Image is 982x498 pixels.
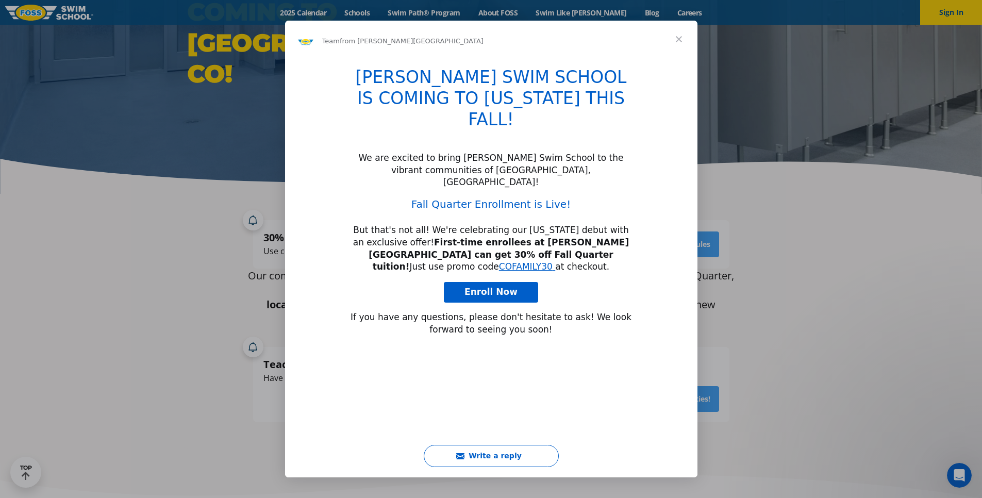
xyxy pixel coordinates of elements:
[464,287,518,297] span: Enroll Now
[348,311,635,336] div: If you have any questions, please don't hesitate to ask! We look forward to seeing you soon!
[348,224,635,273] div: But that's not all! We're celebrating our [US_STATE] debut with an exclusive offer! Just use prom...
[348,152,635,189] div: We are excited to bring [PERSON_NAME] Swim School to the vibrant communities of [GEOGRAPHIC_DATA]...
[348,67,635,137] h1: [PERSON_NAME] SWIM SCHOOL IS COMING TO [US_STATE] THIS FALL!
[444,282,538,303] a: Enroll Now
[424,445,559,467] button: Write a reply
[322,37,340,45] span: Team
[660,21,697,58] span: Close
[297,33,314,49] img: Profile image for Team
[369,237,629,272] b: First-time enrollees at [PERSON_NAME][GEOGRAPHIC_DATA] can get 30% off Fall Quarter tuition!
[340,37,484,45] span: from [PERSON_NAME][GEOGRAPHIC_DATA]
[411,198,571,210] a: Fall Quarter Enrollment is Live!
[499,261,553,272] a: COFAMILY30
